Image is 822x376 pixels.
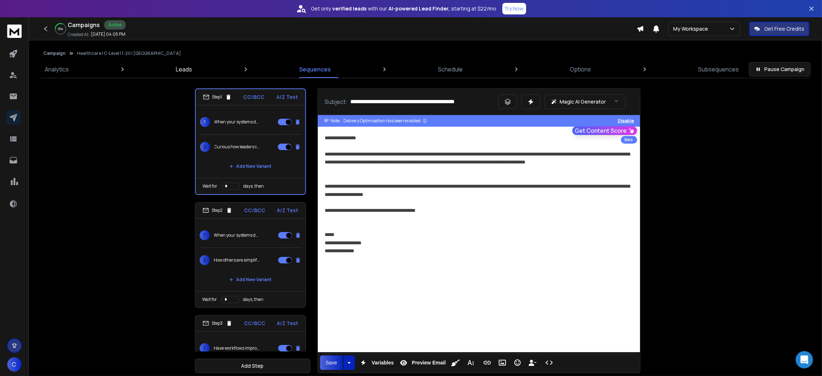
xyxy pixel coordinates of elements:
[749,62,810,76] button: Pause Campaign
[480,355,494,370] button: Insert Link (Ctrl+K)
[764,25,804,32] p: Get Free Credits
[243,297,264,302] p: days, then
[195,359,310,373] button: Add Step
[200,117,210,127] span: 1
[511,355,524,370] button: Emoticons
[438,65,463,74] p: Schedule
[545,95,626,109] button: Magic AI Generator
[277,320,298,327] p: A/Z Test
[325,97,348,106] p: Subject:
[277,207,298,214] p: A/Z Test
[40,61,73,78] a: Analytics
[344,118,427,124] div: Delivery Optimisation has been enabled
[7,25,22,38] img: logo
[505,5,524,12] p: Try Now
[244,93,265,101] p: CC/BCC
[410,360,447,366] span: Preview Email
[77,51,181,56] p: Healthcare | C-Level | 1-20 | [GEOGRAPHIC_DATA]
[560,98,606,105] p: Magic AI Generator
[200,255,210,265] span: 2
[311,5,497,12] p: Get only with our starting at $22/mo
[673,25,711,32] p: My Workspace
[331,118,341,124] span: Note:
[244,207,265,214] p: CC/BCC
[91,31,125,37] p: [DATE] 04:05 PM
[203,183,218,189] p: Wait for
[542,355,556,370] button: Code View
[464,355,477,370] button: More Text
[203,320,232,327] div: Step 3
[502,3,526,14] button: Try Now
[200,142,210,152] span: 2
[570,65,591,74] p: Options
[223,159,277,174] button: Add New Variant
[299,65,331,74] p: Sequences
[526,355,539,370] button: Insert Unsubscribe Link
[618,118,634,124] button: Disable
[43,51,66,56] button: Campaign
[370,360,395,366] span: Variables
[45,65,69,74] p: Analytics
[397,355,447,370] button: Preview Email
[7,357,22,372] button: C
[572,126,637,135] button: Get Content Score
[434,61,467,78] a: Schedule
[496,355,509,370] button: Insert Image (Ctrl+P)
[58,27,63,31] p: 32 %
[223,272,277,287] button: Add New Variant
[200,343,210,353] span: 1
[195,88,306,195] li: Step1CC/BCCA/Z Test1When your systems don’t align, what’s the cost?2Curious how leaders cut digit...
[333,5,367,12] strong: verified leads
[449,355,462,370] button: Clean HTML
[320,355,343,370] button: Save
[68,21,100,29] h1: Campaigns
[295,61,335,78] a: Sequences
[203,207,232,214] div: Step 2
[356,355,395,370] button: Variables
[389,5,450,12] strong: AI-powered Lead Finder,
[200,230,210,240] span: 1
[214,232,260,238] p: When your systems don’t align, what’s the cost?
[195,202,306,308] li: Step2CC/BCCA/Z Test1When your systems don’t align, what’s the cost?2How others are simplifying th...
[796,351,813,368] div: Open Intercom Messenger
[244,320,265,327] p: CC/BCC
[214,119,261,125] p: When your systems don’t align, what’s the cost?
[621,136,637,144] div: Beta
[68,32,89,38] p: Created At:
[244,183,264,189] p: days, then
[203,94,232,100] div: Step 1
[749,22,809,36] button: Get Free Credits
[214,345,260,351] p: Have workflows improved since we last connected?
[176,65,192,74] p: Leads
[694,61,743,78] a: Subsequences
[277,93,298,101] p: A/Z Test
[172,61,196,78] a: Leads
[565,61,595,78] a: Options
[104,20,126,30] div: Active
[698,65,739,74] p: Subsequences
[214,144,261,150] p: Curious how leaders cut digital clutter in [DATE]?
[203,297,217,302] p: Wait for
[214,257,260,263] p: How others are simplifying their tech stack quietly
